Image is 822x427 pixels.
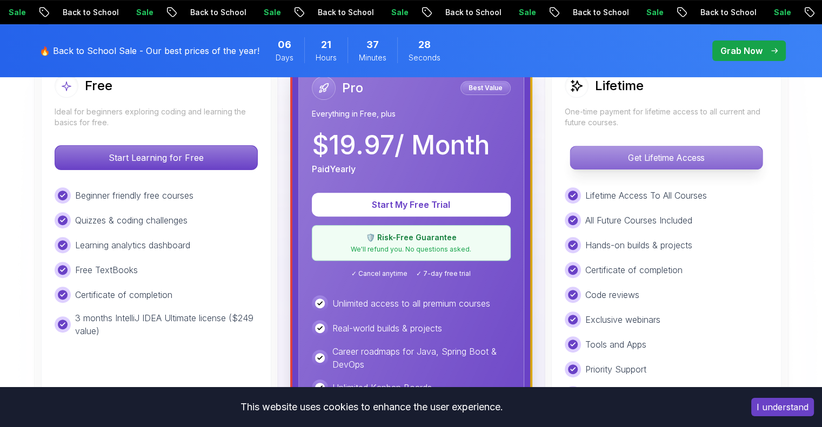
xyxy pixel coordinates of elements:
[585,263,683,276] p: Certificate of completion
[378,7,413,18] p: Sale
[416,269,471,278] span: ✓ 7-day free trial
[720,44,763,57] p: Grab Now
[39,44,259,57] p: 🔥 Back to School Sale - Our best prices of the year!
[585,189,707,202] p: Lifetime Access To All Courses
[585,239,692,252] p: Hands-on builds & projects
[312,109,511,119] p: Everything in Free, plus
[55,145,258,170] button: Start Learning for Free
[432,7,506,18] p: Back to School
[278,37,291,52] span: 6 Days
[585,313,660,326] p: Exclusive webinars
[312,199,511,210] a: Start My Free Trial
[342,79,363,97] h2: Pro
[319,245,504,254] p: We'll refund you. No questions asked.
[570,146,762,169] p: Get Lifetime Access
[276,52,293,63] span: Days
[565,106,768,128] p: One-time payment for lifetime access to all current and future courses.
[366,37,379,52] span: 37 Minutes
[123,7,158,18] p: Sale
[75,288,172,301] p: Certificate of completion
[55,106,258,128] p: Ideal for beginners exploring coding and learning the basics for free.
[312,132,490,158] p: $ 19.97 / Month
[75,214,188,227] p: Quizzes & coding challenges
[312,162,356,175] p: Paid Yearly
[332,297,490,310] p: Unlimited access to all premium courses
[332,381,432,394] p: Unlimited Kanban Boards
[75,311,258,337] p: 3 months IntelliJ IDEA Ultimate license ($249 value)
[75,239,190,252] p: Learning analytics dashboard
[560,7,633,18] p: Back to School
[55,146,257,170] p: Start Learning for Free
[351,269,407,278] span: ✓ Cancel anytime
[570,146,763,170] button: Get Lifetime Access
[595,77,644,94] h2: Lifetime
[565,152,768,163] a: Get Lifetime Access
[462,83,509,93] p: Best Value
[359,52,386,63] span: Minutes
[325,198,498,211] p: Start My Free Trial
[585,288,639,301] p: Code reviews
[321,37,331,52] span: 21 Hours
[332,345,511,371] p: Career roadmaps for Java, Spring Boot & DevOps
[585,338,646,351] p: Tools and Apps
[585,214,692,227] p: All Future Courses Included
[316,52,337,63] span: Hours
[8,395,735,419] div: This website uses cookies to enhance the user experience.
[319,232,504,243] p: 🛡️ Risk-Free Guarantee
[75,263,138,276] p: Free TextBooks
[85,77,112,94] h2: Free
[761,7,796,18] p: Sale
[506,7,540,18] p: Sale
[177,7,251,18] p: Back to School
[585,363,646,376] p: Priority Support
[332,322,442,335] p: Real-world builds & projects
[418,37,431,52] span: 28 Seconds
[75,189,193,202] p: Beginner friendly free courses
[305,7,378,18] p: Back to School
[251,7,285,18] p: Sale
[50,7,123,18] p: Back to School
[687,7,761,18] p: Back to School
[751,398,814,416] button: Accept cookies
[633,7,668,18] p: Sale
[312,193,511,216] button: Start My Free Trial
[55,152,258,163] a: Start Learning for Free
[409,52,440,63] span: Seconds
